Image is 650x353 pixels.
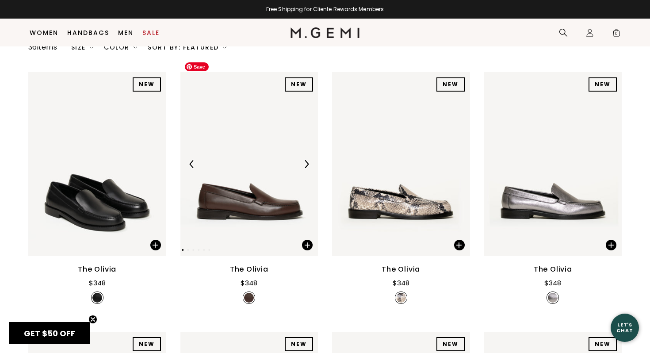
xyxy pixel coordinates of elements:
[396,293,406,303] img: v_7396485595195_SWATCH_50x.jpg
[185,62,209,71] span: Save
[244,293,254,303] img: v_7396485562427_SWATCH_50x.jpg
[241,278,257,288] div: $348
[285,77,313,92] div: NEW
[133,337,161,351] div: NEW
[332,72,470,307] a: The Olivia$348
[24,328,75,339] span: GET $50 OFF
[118,29,134,36] a: Men
[484,72,622,256] img: The Olivia
[612,30,621,39] span: 0
[9,322,90,344] div: GET $50 OFFClose teaser
[134,46,137,49] img: chevron-down.svg
[223,46,226,49] img: chevron-down.svg
[88,315,97,324] button: Close teaser
[104,44,137,51] div: Color
[544,278,561,288] div: $348
[71,44,94,51] div: Size
[180,72,318,307] a: Previous ArrowNext ArrowThe Olivia$348
[28,72,166,307] a: The Olivia$348
[285,337,313,351] div: NEW
[67,29,109,36] a: Handbags
[382,264,420,275] div: The Olivia
[30,29,58,36] a: Women
[90,46,93,49] img: chevron-down.svg
[302,160,310,168] img: Next Arrow
[436,77,465,92] div: NEW
[188,160,196,168] img: Previous Arrow
[142,29,160,36] a: Sale
[230,264,268,275] div: The Olivia
[548,293,558,303] img: v_7396485627963_SWATCH_50x.jpg
[133,77,161,92] div: NEW
[534,264,572,275] div: The Olivia
[28,72,166,256] img: The Olivia
[332,72,470,256] img: The Olivia
[28,42,57,53] div: 36 items
[589,337,617,351] div: NEW
[393,278,409,288] div: $348
[291,27,360,38] img: M.Gemi
[484,72,622,307] a: The Olivia$348
[92,293,102,303] img: v_7396485529659_SWATCH_50x.jpg
[78,264,116,275] div: The Olivia
[148,44,226,51] div: Sort By: Featured
[180,72,318,256] img: The Olivia
[89,278,106,288] div: $348
[611,322,639,333] div: Let's Chat
[436,337,465,351] div: NEW
[589,77,617,92] div: NEW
